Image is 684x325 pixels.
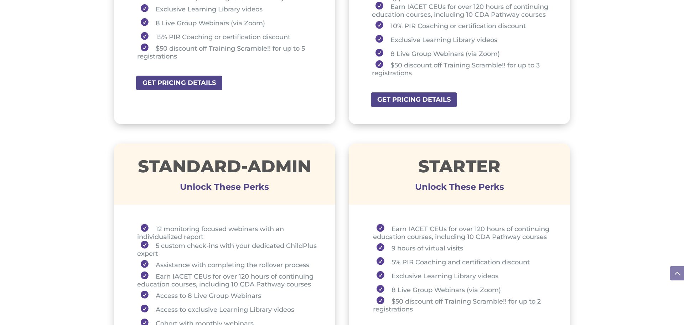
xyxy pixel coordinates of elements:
[373,296,552,313] li: $50 discount off Training Scramble!! for up to 2 registrations
[135,75,223,91] a: GET PRICING DETAILS
[372,2,552,19] li: Earn IACET CEUs for over 120 hours of continuing education courses, including 10 CDA Pathway courses
[370,92,458,108] a: GET PRICING DETAILS
[373,255,552,269] li: 5% PIR Coaching and certification discount
[372,19,552,32] li: 10% PIR Coaching or certification discount
[568,248,684,325] iframe: Chat Widget
[137,302,317,316] li: Access to exclusive Learning Library videos
[137,2,317,16] li: Exclusive Learning Library videos
[373,241,552,255] li: 9 hours of virtual visits
[137,44,317,60] li: $50 discount off Training Scramble!! for up to 5 registrations
[137,30,317,44] li: 15% PIR Coaching or certification discount
[372,60,552,77] li: $50 discount off Training Scramble!! for up to 3 registrations
[372,46,552,60] li: 8 Live Group Webinars (via Zoom)
[373,269,552,283] li: Exclusive Learning Library videos
[137,258,317,271] li: Assistance with completing the rollover process
[372,32,552,46] li: Exclusive Learning Library videos
[137,16,317,30] li: 8 Live Group Webinars (via Zoom)
[373,283,552,296] li: 8 Live Group Webinars (via Zoom)
[114,158,335,178] h1: STANDARD-ADMIN
[349,158,570,178] h1: STARTER
[137,224,317,241] li: 12 monitoring focused webinars with an individualized report
[114,187,335,191] h3: Unlock These Perks
[137,241,317,258] li: 5 custom check-ins with your dedicated ChildPlus expert
[137,288,317,302] li: Access to 8 Live Group Webinars
[373,224,552,241] li: Earn IACET CEUs for over 120 hours of continuing education courses, including 10 CDA Pathway courses
[137,271,317,288] li: Earn IACET CEUs for over 120 hours of continuing education courses, including 10 CDA Pathway courses
[349,187,570,191] h3: Unlock These Perks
